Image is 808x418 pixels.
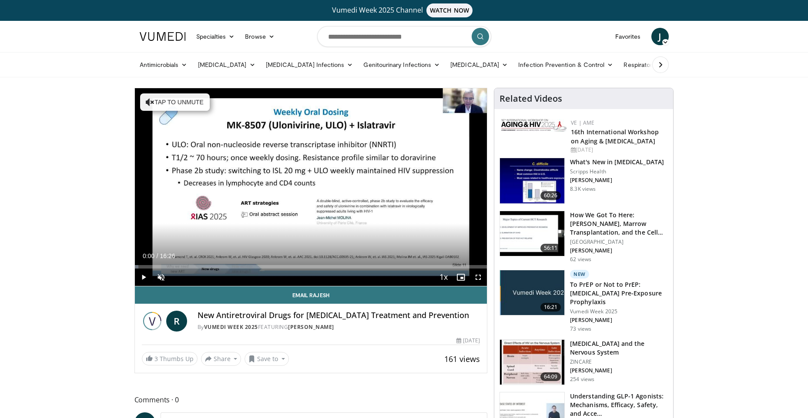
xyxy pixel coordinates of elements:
[570,177,664,184] p: [PERSON_NAME]
[198,323,480,331] div: By FEATURING
[500,158,668,204] a: 60:26 What's New in [MEDICAL_DATA] Scripps Health [PERSON_NAME] 8.3K views
[157,252,158,259] span: /
[571,146,666,154] div: [DATE]
[500,211,564,256] img: e8f07e1b-50c7-4cb4-ba1c-2e7d745c9644.150x105_q85_crop-smart_upscale.jpg
[154,355,158,363] span: 3
[500,211,668,263] a: 56:11 How We Got To Here: [PERSON_NAME], Marrow Transplantation, and the Cell… [GEOGRAPHIC_DATA] ...
[140,93,210,111] button: Tap to unmute
[135,269,152,286] button: Play
[134,394,488,405] span: Comments 0
[570,325,591,332] p: 73 views
[135,265,487,269] div: Progress Bar
[288,323,334,331] a: [PERSON_NAME]
[570,358,668,365] p: ZINCARE
[570,367,668,374] p: [PERSON_NAME]
[570,211,668,237] h3: How We Got To Here: [PERSON_NAME], Marrow Transplantation, and the Cell…
[513,56,618,73] a: Infection Prevention & Control
[500,158,564,203] img: 8828b190-63b7-4755-985f-be01b6c06460.150x105_q85_crop-smart_upscale.jpg
[261,56,359,73] a: [MEDICAL_DATA] Infections
[570,392,668,418] h3: Understanding GLP-1 Agonists: Mechanisms, Efficacy, Safety, and Acce…
[570,239,668,245] p: [GEOGRAPHIC_DATA]
[570,339,668,357] h3: [MEDICAL_DATA] and the Nervous System
[317,26,491,47] input: Search topics, interventions
[570,186,596,192] p: 8.3K views
[500,270,564,315] img: adb1a9ce-fc27-437f-b820-c6ab825aae3d.jpg.150x105_q85_crop-smart_upscale.jpg
[141,3,667,17] a: Vumedi Week 2025 ChannelWATCH NOW
[570,280,668,306] h3: To PrEP or Not to PrEP: [MEDICAL_DATA] Pre-Exposure Prophylaxis
[540,303,561,312] span: 16:21
[245,352,289,366] button: Save to
[540,191,561,200] span: 60:26
[571,119,594,126] a: VE | AME
[435,269,452,286] button: Playback Rate
[204,323,258,331] a: Vumedi Week 2025
[134,56,193,73] a: Antimicrobials
[540,244,561,252] span: 56:11
[469,269,487,286] button: Fullscreen
[135,88,487,286] video-js: Video Player
[166,311,187,332] a: R
[570,270,589,279] p: New
[570,317,668,324] p: [PERSON_NAME]
[152,269,170,286] button: Unmute
[140,32,186,41] img: VuMedi Logo
[142,352,198,365] a: 3 Thumbs Up
[618,56,699,73] a: Respiratory Infections
[500,270,668,332] a: 16:21 New To PrEP or Not to PrEP: [MEDICAL_DATA] Pre-Exposure Prophylaxis Vumedi Week 2025 [PERSO...
[193,56,261,73] a: [MEDICAL_DATA]
[426,3,473,17] span: WATCH NOW
[570,158,664,166] h3: What's New in [MEDICAL_DATA]
[444,354,480,364] span: 161 views
[142,311,163,332] img: Vumedi Week 2025
[570,168,664,175] p: Scripps Health
[445,56,513,73] a: [MEDICAL_DATA]
[143,252,154,259] span: 0:00
[358,56,445,73] a: Genitourinary Infections
[501,119,567,132] img: bc2467d1-3f88-49dc-9c22-fa3546bada9e.png.150x105_q85_autocrop_double_scale_upscale_version-0.2.jpg
[500,339,668,385] a: 64:09 [MEDICAL_DATA] and the Nervous System ZINCARE [PERSON_NAME] 254 views
[452,269,469,286] button: Enable picture-in-picture mode
[191,28,240,45] a: Specialties
[135,286,487,304] a: Email Rajesh
[570,256,591,263] p: 62 views
[651,28,669,45] a: J
[540,372,561,381] span: 64:09
[570,376,594,383] p: 254 views
[198,311,480,320] h4: New Antiretroviral Drugs for [MEDICAL_DATA] Treatment and Prevention
[571,128,659,145] a: 16th International Workshop on Aging & [MEDICAL_DATA]
[500,340,564,385] img: 5ec37086-e7f3-4ad5-8529-e30962bf0901.150x105_q85_crop-smart_upscale.jpg
[240,28,280,45] a: Browse
[160,252,175,259] span: 16:26
[201,352,241,366] button: Share
[500,93,562,104] h4: Related Videos
[570,308,668,315] p: Vumedi Week 2025
[570,247,668,254] p: [PERSON_NAME]
[610,28,646,45] a: Favorites
[456,337,480,345] div: [DATE]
